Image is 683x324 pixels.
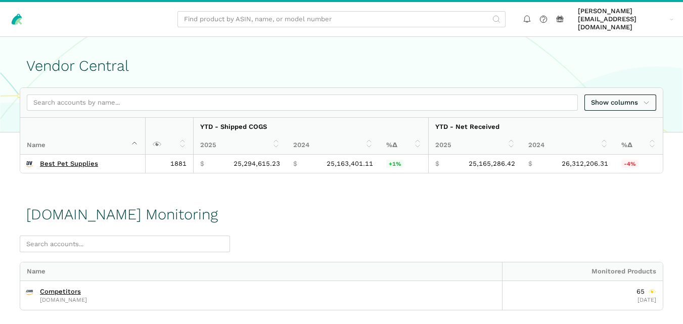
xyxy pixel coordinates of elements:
div: Name [20,262,502,281]
a: Show columns [584,95,656,111]
span: -4% [621,160,638,168]
strong: YTD - Shipped COGS [200,123,267,130]
span: $ [528,160,532,168]
th: : activate to sort column ascending [145,118,193,154]
input: Find product by ASIN, name, or model number [177,11,506,28]
th: 2025: activate to sort column ascending [428,136,522,154]
span: [DATE] [638,296,656,303]
h1: [DOMAIN_NAME] Monitoring [26,206,218,223]
td: 0.52% [380,155,428,173]
span: 26,312,206.31 [562,160,608,168]
span: Show columns [591,98,650,108]
div: Monitored Products [502,262,663,281]
a: Best Pet Supplies [40,160,98,168]
span: 25,165,286.42 [469,160,515,168]
span: 25,294,615.23 [234,160,280,168]
td: 1881 [145,155,193,173]
th: 2024: activate to sort column ascending [287,136,380,154]
td: -4.36% [615,155,663,173]
a: Competitors [40,288,81,296]
h1: Vendor Central [26,58,657,74]
th: Name : activate to sort column descending [20,118,145,154]
div: 65 [636,288,656,296]
a: [PERSON_NAME][EMAIL_ADDRESS][DOMAIN_NAME] [575,6,677,33]
span: [PERSON_NAME][EMAIL_ADDRESS][DOMAIN_NAME] [578,7,666,32]
span: +1% [386,160,403,168]
input: Search accounts... [20,236,230,252]
strong: YTD - Net Received [435,123,499,130]
span: $ [293,160,297,168]
span: $ [435,160,439,168]
span: 25,163,401.11 [327,160,373,168]
span: $ [200,160,204,168]
th: 2024: activate to sort column ascending [522,136,615,154]
th: %Δ: activate to sort column ascending [615,136,663,154]
span: [DOMAIN_NAME] [40,297,87,303]
th: %Δ: activate to sort column ascending [380,136,428,154]
input: Search accounts by name... [27,95,578,111]
th: 2025: activate to sort column ascending [193,136,287,154]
